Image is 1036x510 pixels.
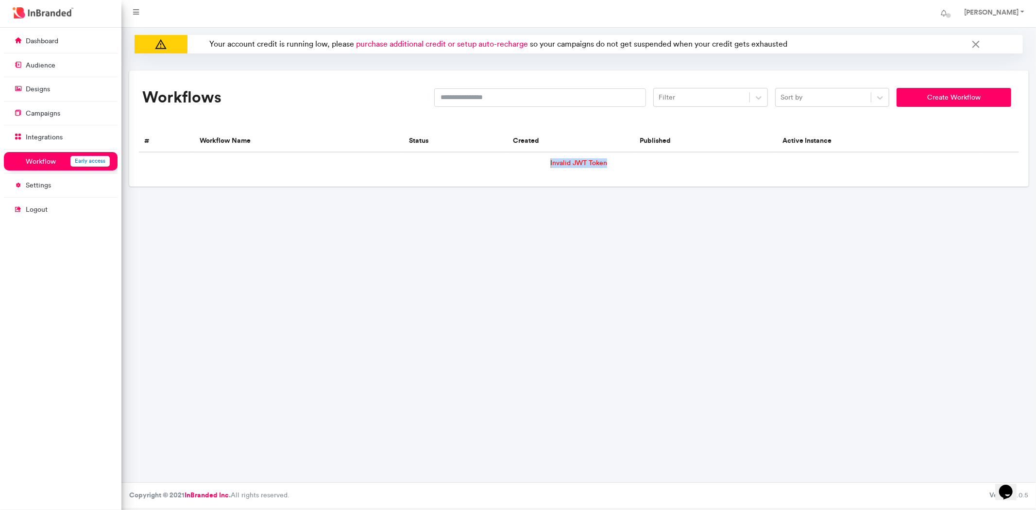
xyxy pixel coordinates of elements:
td: Invalid JWT Token [139,152,1019,174]
p: Your account credit is running low, please so your campaigns do not get suspended when your credi... [205,35,899,53]
iframe: chat widget [995,471,1026,500]
p: dashboard [26,36,58,46]
span: purchase additional credit or setup auto-recharge [356,39,528,49]
a: designs [4,80,118,98]
a: integrations [4,128,118,146]
p: integrations [26,133,63,142]
img: InBranded Logo [10,5,76,21]
div: Sort by [781,93,802,102]
a: audience [4,56,118,74]
button: Create Workflow [897,88,1011,107]
p: logout [26,205,48,215]
th: Created [507,130,634,152]
a: [PERSON_NAME] [954,4,1032,23]
span: Early access [75,157,105,164]
a: WorkflowEarly access [4,152,118,170]
th: Status [403,130,507,152]
p: designs [26,85,50,94]
b: Version [989,491,1013,499]
th: Published [634,130,777,152]
th: Active Instance [777,130,980,152]
a: InBranded Inc [185,491,229,499]
th: Workflow Name [194,130,403,152]
p: settings [26,181,51,190]
strong: [PERSON_NAME] [964,8,1019,17]
p: campaigns [26,109,60,119]
a: settings [4,176,118,194]
div: 3.0.5 [989,491,1028,500]
th: # [139,130,194,152]
div: Filter [659,93,675,102]
footer: All rights reserved. [121,482,1036,508]
a: campaigns [4,104,118,122]
p: audience [26,61,55,70]
p: Workflow [26,157,56,167]
a: dashboard [4,32,118,50]
strong: Copyright © 2021 . [129,491,231,499]
h2: Workflows [142,88,427,106]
